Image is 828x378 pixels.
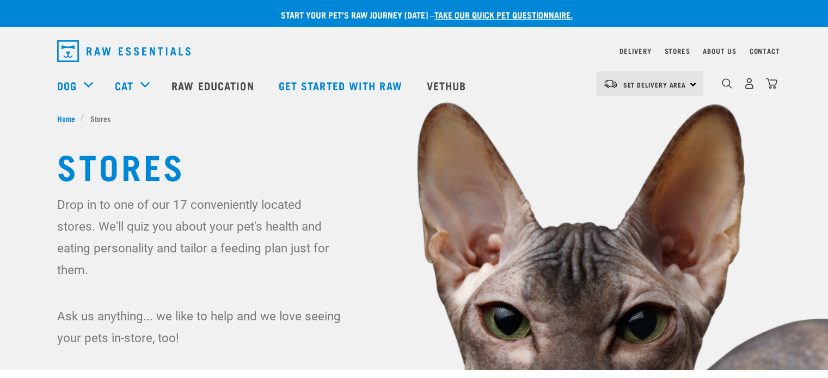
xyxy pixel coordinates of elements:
img: Raw Essentials Logo [57,40,191,62]
a: Get started with Raw [268,64,416,107]
a: Contact [750,49,780,53]
img: home-icon-1@2x.png [722,78,732,89]
a: About Us [703,49,736,53]
a: Raw Education [161,64,267,107]
img: van-moving.png [603,79,618,89]
a: Vethub [416,64,480,107]
p: Drop in to one of our 17 conveniently located stores. We'll quiz you about your pet's health and ... [57,194,343,281]
nav: breadcrumbs [57,113,771,124]
nav: dropdown navigation [48,36,780,66]
a: Delivery [620,49,651,53]
span: Home [57,113,75,124]
p: Ask us anything... we like to help and we love seeing your pets in-store, too! [57,305,343,349]
a: Home [57,113,81,124]
h1: Stores [57,146,771,185]
a: take our quick pet questionnaire. [434,12,573,17]
img: user.png [744,78,755,89]
img: home-icon@2x.png [766,78,777,89]
a: Cat [115,77,133,94]
a: Stores [665,49,690,53]
a: Dog [57,77,77,94]
span: Set Delivery Area [623,83,686,86]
